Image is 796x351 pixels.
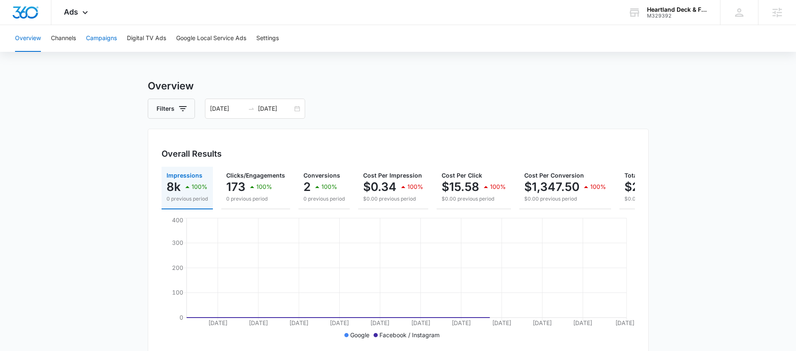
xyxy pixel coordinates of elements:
[127,25,166,52] button: Digital TV Ads
[176,25,246,52] button: Google Local Service Ads
[226,195,285,203] p: 0 previous period
[533,319,552,326] tspan: [DATE]
[64,8,78,16] span: Ads
[370,319,389,326] tspan: [DATE]
[92,49,141,55] div: Keywords by Traffic
[148,99,195,119] button: Filters
[524,195,606,203] p: $0.00 previous period
[248,319,268,326] tspan: [DATE]
[590,184,606,190] p: 100%
[23,13,41,20] div: v 4.0.25
[303,172,340,179] span: Conversions
[492,319,511,326] tspan: [DATE]
[451,319,470,326] tspan: [DATE]
[83,48,90,55] img: tab_keywords_by_traffic_grey.svg
[23,48,29,55] img: tab_domain_overview_orange.svg
[167,172,202,179] span: Impressions
[524,172,584,179] span: Cost Per Conversion
[32,49,75,55] div: Domain Overview
[172,264,183,271] tspan: 200
[363,195,423,203] p: $0.00 previous period
[86,25,117,52] button: Campaigns
[363,172,422,179] span: Cost Per Impression
[350,331,369,339] p: Google
[179,314,183,321] tspan: 0
[22,22,92,28] div: Domain: [DOMAIN_NAME]
[442,195,506,203] p: $0.00 previous period
[172,216,183,224] tspan: 400
[407,184,423,190] p: 100%
[172,239,183,246] tspan: 300
[363,180,397,193] p: $0.34
[624,172,659,179] span: Total Spend
[647,6,708,13] div: account name
[303,195,345,203] p: 0 previous period
[192,184,207,190] p: 100%
[172,289,183,296] tspan: 100
[647,13,708,19] div: account id
[167,195,208,203] p: 0 previous period
[442,180,479,193] p: $15.58
[624,195,709,203] p: $0.00 previous period
[226,172,285,179] span: Clicks/Engagements
[208,319,227,326] tspan: [DATE]
[490,184,506,190] p: 100%
[148,79,649,94] h3: Overview
[442,172,482,179] span: Cost Per Click
[256,184,272,190] p: 100%
[51,25,76,52] button: Channels
[411,319,430,326] tspan: [DATE]
[256,25,279,52] button: Settings
[303,180,311,193] p: 2
[15,25,41,52] button: Overview
[248,105,255,112] span: to
[248,105,255,112] span: swap-right
[226,180,245,193] p: 173
[524,180,579,193] p: $1,347.50
[167,180,181,193] p: 8k
[13,22,20,28] img: website_grey.svg
[321,184,337,190] p: 100%
[162,148,222,160] h3: Overall Results
[615,319,634,326] tspan: [DATE]
[379,331,440,339] p: Facebook / Instagram
[624,180,682,193] p: $2,695.00
[258,104,293,113] input: End date
[13,13,20,20] img: logo_orange.svg
[289,319,308,326] tspan: [DATE]
[330,319,349,326] tspan: [DATE]
[210,104,245,113] input: Start date
[573,319,592,326] tspan: [DATE]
